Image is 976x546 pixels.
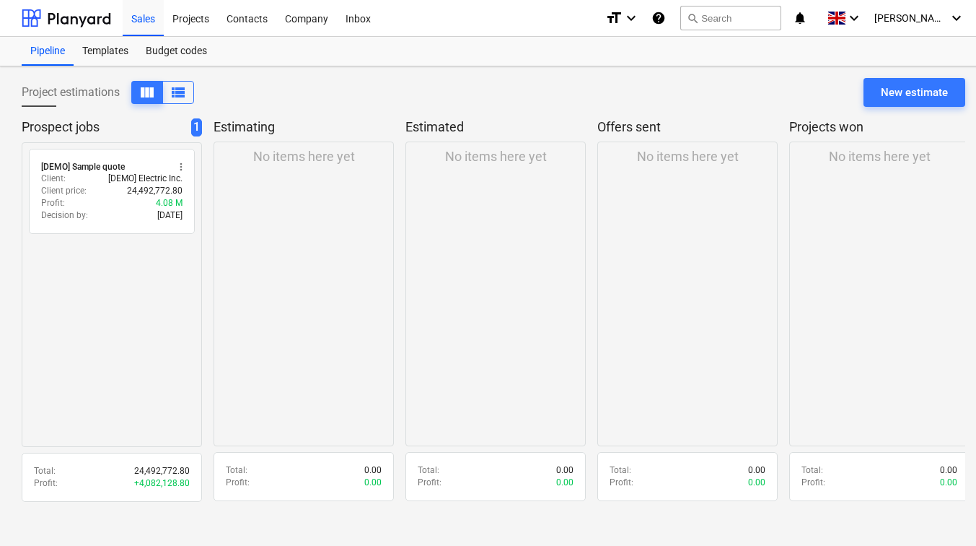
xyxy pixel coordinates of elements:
div: New estimate [881,83,948,102]
p: Total : [226,464,247,477]
p: Offers sent [597,118,772,136]
a: Budget codes [137,37,216,66]
div: [DEMO] Sample quote [41,161,125,173]
p: 0.00 [364,477,382,489]
a: Pipeline [22,37,74,66]
p: Profit : [226,477,250,489]
p: Total : [801,464,823,477]
i: keyboard_arrow_down [948,9,965,27]
i: notifications [793,9,807,27]
span: search [687,12,698,24]
span: View as columns [139,84,156,101]
p: No items here yet [829,148,931,165]
p: Decision by : [41,209,88,222]
p: Prospect jobs [22,118,185,136]
button: New estimate [863,78,965,107]
span: 1 [191,118,202,136]
span: more_vert [175,161,187,173]
p: No items here yet [253,148,355,165]
p: + 4,082,128.80 [134,477,190,490]
i: format_size [605,9,623,27]
p: Estimating [214,118,388,136]
p: [DATE] [157,209,183,222]
p: Total : [34,465,56,477]
p: No items here yet [637,148,739,165]
p: Projects won [789,118,964,136]
p: 0.00 [940,464,957,477]
p: 0.00 [748,464,765,477]
button: Search [680,6,781,30]
span: View as columns [170,84,187,101]
a: Templates [74,37,137,66]
p: 0.00 [364,464,382,477]
p: No items here yet [445,148,547,165]
p: 0.00 [556,477,573,489]
p: Profit : [418,477,441,489]
p: 0.00 [556,464,573,477]
p: 24,492,772.80 [127,185,183,197]
p: 0.00 [748,477,765,489]
p: [DEMO] Electric Inc. [108,173,183,185]
span: [PERSON_NAME] [874,12,946,24]
p: 24,492,772.80 [134,465,190,477]
i: keyboard_arrow_down [845,9,863,27]
p: Profit : [34,477,58,490]
p: Client : [41,173,66,185]
i: Knowledge base [651,9,666,27]
div: Project estimations [22,81,194,104]
p: Total : [418,464,439,477]
p: Profit : [41,197,65,209]
iframe: Chat Widget [904,477,976,546]
p: Total : [610,464,631,477]
p: 4.08 M [156,197,183,209]
p: Client price : [41,185,87,197]
p: Profit : [610,477,633,489]
p: Estimated [405,118,580,136]
i: keyboard_arrow_down [623,9,640,27]
p: Profit : [801,477,825,489]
